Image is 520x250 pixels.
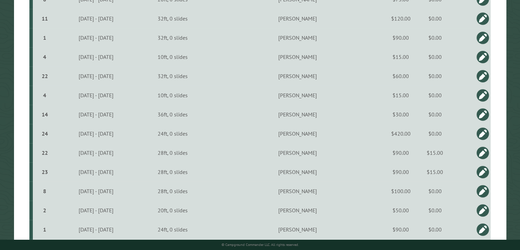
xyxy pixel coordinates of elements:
[36,34,54,41] div: 1
[56,15,136,22] div: [DATE] - [DATE]
[36,111,54,118] div: 14
[208,86,387,105] td: [PERSON_NAME]
[414,201,455,220] td: $0.00
[56,207,136,214] div: [DATE] - [DATE]
[56,149,136,156] div: [DATE] - [DATE]
[387,66,414,86] td: $60.00
[36,15,54,22] div: 11
[137,86,208,105] td: 10ft, 0 slides
[414,162,455,182] td: $15.00
[208,66,387,86] td: [PERSON_NAME]
[137,47,208,66] td: 10ft, 0 slides
[414,182,455,201] td: $0.00
[36,149,54,156] div: 22
[414,66,455,86] td: $0.00
[387,124,414,143] td: $420.00
[208,105,387,124] td: [PERSON_NAME]
[36,226,54,233] div: 1
[387,105,414,124] td: $30.00
[387,47,414,66] td: $15.00
[56,92,136,99] div: [DATE] - [DATE]
[137,105,208,124] td: 36ft, 0 slides
[36,130,54,137] div: 24
[208,162,387,182] td: [PERSON_NAME]
[36,168,54,175] div: 23
[208,9,387,28] td: [PERSON_NAME]
[137,9,208,28] td: 32ft, 0 slides
[56,53,136,60] div: [DATE] - [DATE]
[208,182,387,201] td: [PERSON_NAME]
[36,207,54,214] div: 2
[56,34,136,41] div: [DATE] - [DATE]
[137,201,208,220] td: 20ft, 0 slides
[56,73,136,79] div: [DATE] - [DATE]
[56,168,136,175] div: [DATE] - [DATE]
[414,105,455,124] td: $0.00
[56,130,136,137] div: [DATE] - [DATE]
[208,47,387,66] td: [PERSON_NAME]
[387,28,414,47] td: $90.00
[36,188,54,195] div: 8
[208,143,387,162] td: [PERSON_NAME]
[387,182,414,201] td: $100.00
[414,28,455,47] td: $0.00
[208,28,387,47] td: [PERSON_NAME]
[387,162,414,182] td: $90.00
[387,9,414,28] td: $120.00
[222,242,299,247] small: © Campground Commander LLC. All rights reserved.
[387,220,414,239] td: $90.00
[387,86,414,105] td: $15.00
[137,143,208,162] td: 28ft, 0 slides
[414,124,455,143] td: $0.00
[387,201,414,220] td: $50.00
[137,66,208,86] td: 32ft, 0 slides
[56,111,136,118] div: [DATE] - [DATE]
[137,124,208,143] td: 24ft, 0 slides
[36,73,54,79] div: 22
[137,162,208,182] td: 28ft, 0 slides
[137,220,208,239] td: 24ft, 0 slides
[414,143,455,162] td: $15.00
[56,226,136,233] div: [DATE] - [DATE]
[414,86,455,105] td: $0.00
[56,188,136,195] div: [DATE] - [DATE]
[208,201,387,220] td: [PERSON_NAME]
[208,220,387,239] td: [PERSON_NAME]
[36,92,54,99] div: 4
[137,182,208,201] td: 28ft, 0 slides
[137,28,208,47] td: 32ft, 0 slides
[414,220,455,239] td: $0.00
[36,53,54,60] div: 4
[414,9,455,28] td: $0.00
[414,47,455,66] td: $0.00
[387,143,414,162] td: $90.00
[208,124,387,143] td: [PERSON_NAME]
